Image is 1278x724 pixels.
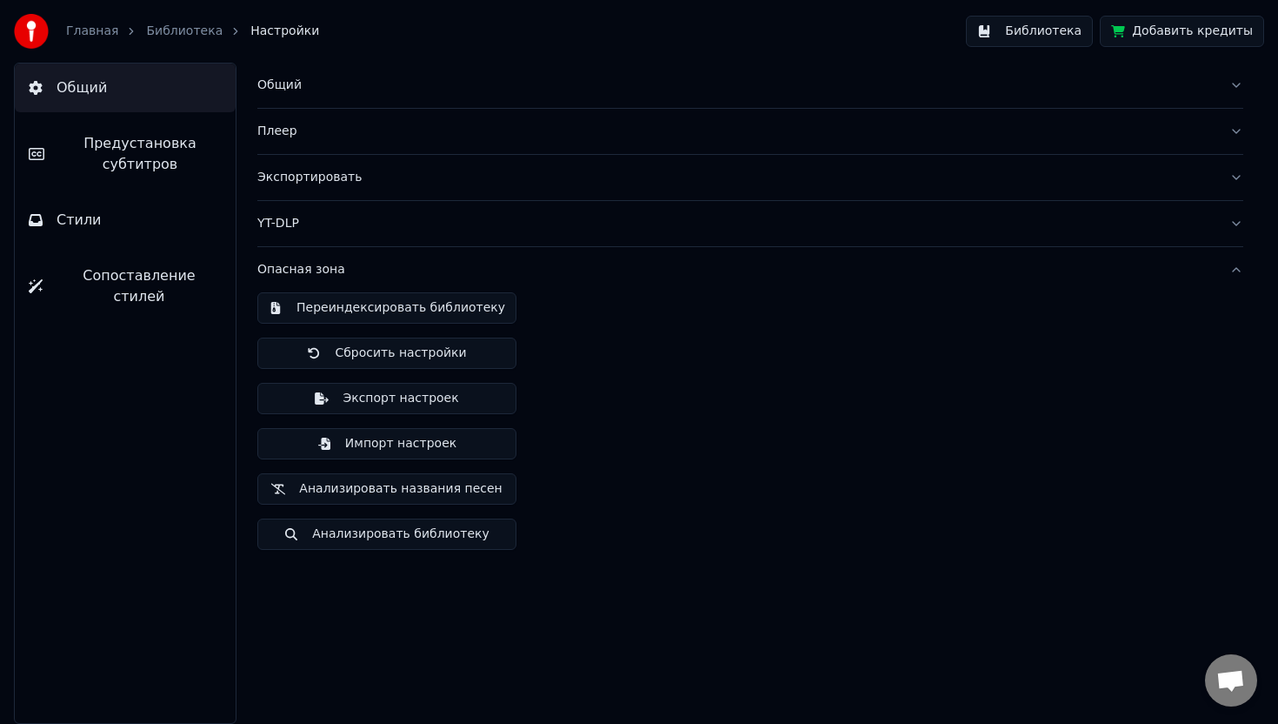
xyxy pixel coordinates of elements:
[257,109,1243,154] button: Плеер
[1100,16,1264,47] button: Добавить кредиты
[15,251,236,321] button: Сопоставление стилей
[257,338,516,369] button: Сбросить настройки
[57,210,102,231] span: Стили
[14,14,49,49] img: youka
[15,119,236,189] button: Предустановка субтитров
[257,77,1215,94] div: Общий
[257,261,1215,278] div: Опасная зона
[66,23,118,40] a: Главная
[15,196,236,245] button: Стили
[57,77,107,98] span: Общий
[257,473,516,505] button: Анализировать названия песен
[257,383,516,414] button: Экспорт настроек
[15,64,236,112] button: Общий
[257,169,1215,186] div: Экспортировать
[257,292,516,324] button: Переиндексировать библиотеку
[58,133,222,175] span: Предустановка субтитров
[257,247,1243,292] button: Опасная зона
[966,16,1093,47] button: Библиотека
[257,201,1243,246] button: YT-DLP
[257,519,516,550] button: Анализировать библиотеку
[146,23,223,40] a: Библиотека
[257,63,1243,108] button: Общий
[250,23,319,40] span: Настройки
[257,215,1215,232] div: YT-DLP
[257,292,1243,564] div: Опасная зона
[257,428,516,459] button: Импорт настроек
[66,23,319,40] nav: breadcrumb
[257,123,1215,140] div: Плеер
[1205,654,1257,707] div: Открытый чат
[257,155,1243,200] button: Экспортировать
[57,265,222,307] span: Сопоставление стилей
